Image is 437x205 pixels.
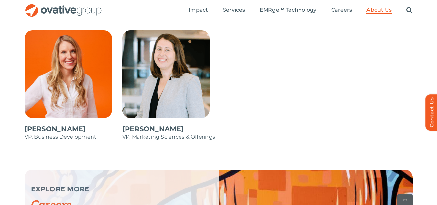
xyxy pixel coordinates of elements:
[406,7,412,14] a: Search
[223,7,245,13] span: Services
[223,7,245,14] a: Services
[25,3,102,9] a: OG_Full_horizontal_RGB
[331,7,352,14] a: Careers
[31,186,202,192] p: EXPLORE MORE
[331,7,352,13] span: Careers
[260,7,317,13] span: EMRge™ Technology
[189,7,208,13] span: Impact
[260,7,317,14] a: EMRge™ Technology
[189,7,208,14] a: Impact
[366,7,392,14] a: About Us
[366,7,392,13] span: About Us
